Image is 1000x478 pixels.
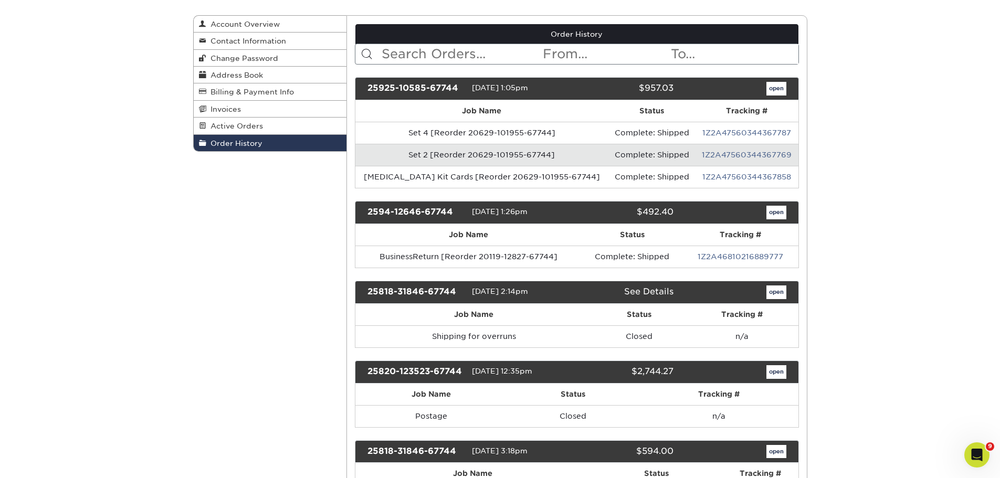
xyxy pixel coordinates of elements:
[964,442,990,468] iframe: Intercom live chat
[639,405,798,427] td: n/a
[766,365,786,379] a: open
[581,224,683,246] th: Status
[569,365,681,379] div: $2,744.27
[639,384,798,405] th: Tracking #
[355,405,507,427] td: Postage
[766,206,786,219] a: open
[355,144,608,166] td: Set 2 [Reorder 20629-101955-67744]
[206,122,263,130] span: Active Orders
[194,16,347,33] a: Account Overview
[608,100,696,122] th: Status
[360,82,472,95] div: 25925-10585-67744
[702,129,791,137] a: 1Z2A47560344367787
[507,384,639,405] th: Status
[608,166,696,188] td: Complete: Shipped
[194,50,347,67] a: Change Password
[472,447,528,455] span: [DATE] 3:18pm
[206,88,294,96] span: Billing & Payment Info
[360,365,472,379] div: 25820-123523-67744
[206,105,241,113] span: Invoices
[608,144,696,166] td: Complete: Shipped
[194,83,347,100] a: Billing & Payment Info
[686,304,798,325] th: Tracking #
[472,367,532,375] span: [DATE] 12:35pm
[593,304,686,325] th: Status
[569,82,681,95] div: $957.03
[206,71,263,79] span: Address Book
[472,83,528,92] span: [DATE] 1:05pm
[355,24,798,44] a: Order History
[360,285,472,299] div: 25818-31846-67744
[355,304,593,325] th: Job Name
[194,67,347,83] a: Address Book
[194,135,347,151] a: Order History
[766,285,786,299] a: open
[766,445,786,459] a: open
[355,325,593,347] td: Shipping for overruns
[472,207,528,216] span: [DATE] 1:26pm
[702,151,792,159] a: 1Z2A47560344367769
[360,445,472,459] div: 25818-31846-67744
[702,173,791,181] a: 1Z2A47560344367858
[355,100,608,122] th: Job Name
[206,54,278,62] span: Change Password
[507,405,639,427] td: Closed
[360,206,472,219] div: 2594-12646-67744
[698,252,783,261] a: 1Z2A46810216889777
[569,445,681,459] div: $594.00
[206,139,262,147] span: Order History
[355,166,608,188] td: [MEDICAL_DATA] Kit Cards [Reorder 20629-101955-67744]
[608,122,696,144] td: Complete: Shipped
[206,20,280,28] span: Account Overview
[381,44,542,64] input: Search Orders...
[593,325,686,347] td: Closed
[472,287,528,295] span: [DATE] 2:14pm
[355,122,608,144] td: Set 4 [Reorder 20629-101955-67744]
[766,82,786,95] a: open
[670,44,798,64] input: To...
[683,224,798,246] th: Tracking #
[569,206,681,219] div: $492.40
[696,100,798,122] th: Tracking #
[355,384,507,405] th: Job Name
[581,246,683,268] td: Complete: Shipped
[206,37,286,45] span: Contact Information
[686,325,798,347] td: n/a
[194,101,347,118] a: Invoices
[194,118,347,134] a: Active Orders
[986,442,994,451] span: 9
[194,33,347,49] a: Contact Information
[542,44,670,64] input: From...
[355,224,581,246] th: Job Name
[355,246,581,268] td: BusinessReturn [Reorder 20119-12827-67744]
[624,286,673,296] a: See Details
